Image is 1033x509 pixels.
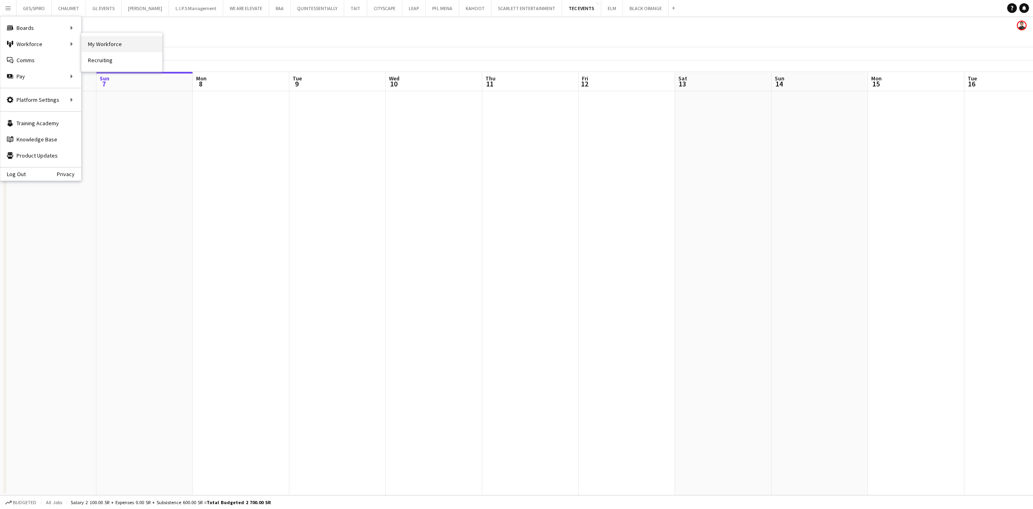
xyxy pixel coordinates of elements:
span: 13 [677,79,687,88]
button: CITYSCAPE [367,0,402,16]
span: 7 [98,79,109,88]
span: 16 [966,79,977,88]
a: Knowledge Base [0,131,81,147]
div: Workforce [0,36,81,52]
button: LEAP [402,0,426,16]
div: Boards [0,20,81,36]
a: Privacy [57,171,81,177]
a: Comms [0,52,81,68]
button: KAHOOT [459,0,491,16]
span: 9 [291,79,302,88]
a: Recruiting [82,52,162,68]
span: 10 [388,79,399,88]
span: Sat [678,75,687,82]
button: PFL MENA [426,0,459,16]
span: Wed [389,75,399,82]
span: Mon [196,75,207,82]
span: Thu [485,75,496,82]
span: Budgeted [13,500,36,505]
a: Log Out [0,171,26,177]
button: [PERSON_NAME] [121,0,169,16]
app-user-avatar: Jesus Relampagos [1017,21,1027,30]
button: CHAUMET [52,0,86,16]
button: GES/SPIRO [17,0,52,16]
span: 11 [484,79,496,88]
button: RAA [269,0,291,16]
div: Pay [0,68,81,84]
span: 14 [774,79,784,88]
a: Training Academy [0,115,81,131]
span: 8 [195,79,207,88]
span: Tue [293,75,302,82]
button: TAIT [344,0,367,16]
button: L.I.P.S Management [169,0,223,16]
span: Total Budgeted 2 700.00 SR [207,499,271,505]
span: Sun [100,75,109,82]
span: Tue [968,75,977,82]
button: GL EVENTS [86,0,121,16]
span: Mon [871,75,882,82]
div: Platform Settings [0,92,81,108]
a: Product Updates [0,147,81,164]
button: QUINTESSENTIALLY [291,0,344,16]
span: 15 [870,79,882,88]
span: Fri [582,75,588,82]
button: TEC EVENTS [562,0,601,16]
div: Salary 2 100.00 SR + Expenses 0.00 SR + Subsistence 600.00 SR = [71,499,271,505]
span: Sun [775,75,784,82]
span: All jobs [44,499,64,505]
a: My Workforce [82,36,162,52]
span: 12 [581,79,588,88]
button: BLACK ORANGE [623,0,669,16]
button: ELM [601,0,623,16]
button: WE ARE ELEVATE [223,0,269,16]
button: Budgeted [4,498,38,507]
button: SCARLETT ENTERTAINMENT [491,0,562,16]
